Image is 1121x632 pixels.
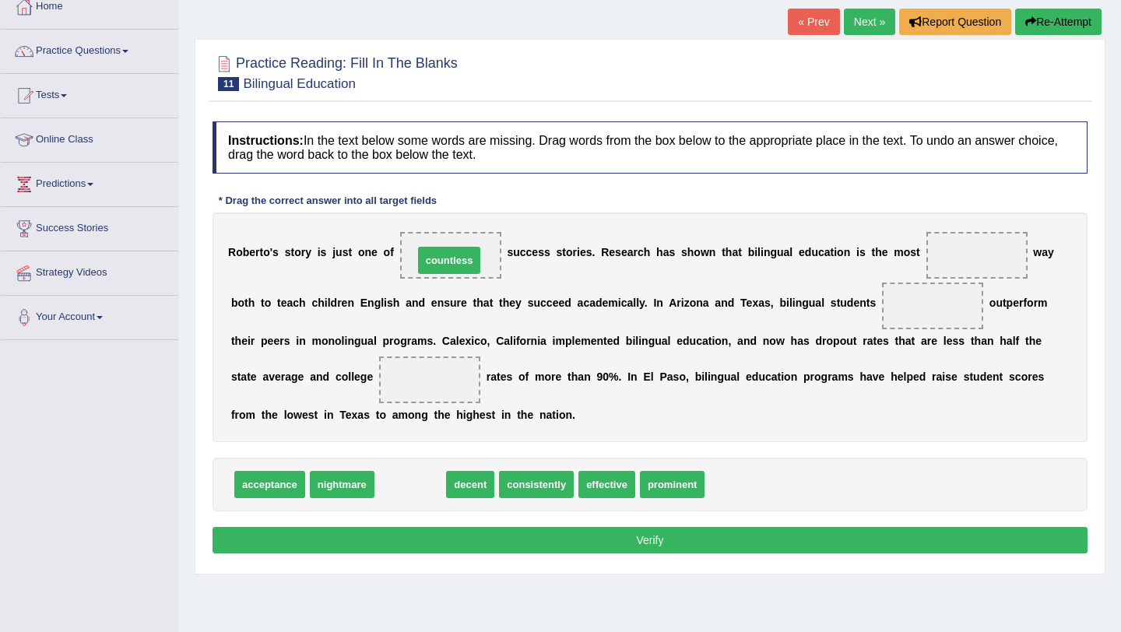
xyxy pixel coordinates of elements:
b: n [364,246,371,258]
b: s [444,297,450,309]
b: t [473,297,477,309]
b: i [786,297,789,309]
b: r [676,297,680,309]
b: C [496,335,504,347]
b: l [668,335,671,347]
b: e [273,335,279,347]
b: a [504,335,510,347]
b: s [910,246,916,258]
a: Your Account [1,296,178,335]
b: t [261,297,265,309]
a: Success Stories [1,207,178,246]
b: n [438,297,445,309]
b: a [663,246,669,258]
b: e [459,335,466,347]
b: s [557,246,563,258]
b: Instructions: [228,134,304,147]
b: e [676,335,683,347]
b: h [726,246,733,258]
a: Predictions [1,163,178,202]
b: n [412,297,419,309]
b: s [859,246,866,258]
b: n [696,297,703,309]
button: Verify [213,527,1088,553]
b: c [638,246,644,258]
b: a [540,335,546,347]
b: b [779,297,786,309]
b: m [1038,297,1047,309]
b: l [789,246,792,258]
button: Re-Attempt [1015,9,1102,35]
b: d [596,297,603,309]
b: i [712,335,715,347]
b: i [384,297,387,309]
b: h [318,297,325,309]
b: h [503,297,510,309]
b: a [784,246,790,258]
b: u [336,246,343,258]
b: i [618,297,621,309]
b: i [513,335,516,347]
b: z [684,297,690,309]
b: m [581,335,590,347]
b: n [347,297,354,309]
b: t [916,246,920,258]
b: o [236,246,243,258]
b: i [325,297,328,309]
b: s [284,335,290,347]
b: o [265,297,272,309]
b: c [546,297,553,309]
b: E [360,297,367,309]
b: o [322,335,329,347]
b: y [305,246,311,258]
b: m [417,335,427,347]
b: d [331,297,338,309]
a: Next » [844,9,895,35]
b: i [638,335,641,347]
b: m [894,246,903,258]
b: j [332,246,336,258]
b: c [696,335,702,347]
b: r [407,335,411,347]
b: t [562,246,566,258]
b: s [538,246,544,258]
b: s [669,246,675,258]
b: l [636,297,639,309]
b: o [715,335,722,347]
b: o [837,246,844,258]
b: u [450,297,457,309]
b: , [771,297,774,309]
b: o [566,246,573,258]
b: s [285,246,291,258]
b: a [450,335,456,347]
b: a [627,297,633,309]
b: t [603,335,607,347]
b: u [513,246,520,258]
b: t [871,246,875,258]
b: d [564,297,571,309]
b: u [690,335,697,347]
span: countless [418,247,481,274]
b: l [572,335,575,347]
b: R [228,246,236,258]
b: c [474,335,480,347]
b: l [510,335,513,347]
b: l [456,335,459,347]
b: s [343,246,349,258]
b: r [1034,297,1038,309]
b: d [847,297,854,309]
b: e [853,297,859,309]
b: s [528,297,534,309]
b: s [272,246,279,258]
b: r [301,246,305,258]
b: o [690,297,697,309]
b: c [540,297,546,309]
b: t [348,246,352,258]
b: i [834,246,837,258]
b: l [633,297,636,309]
b: s [831,297,837,309]
b: b [748,246,755,258]
b: x [465,335,471,347]
b: t [231,335,235,347]
span: 11 [218,77,239,91]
